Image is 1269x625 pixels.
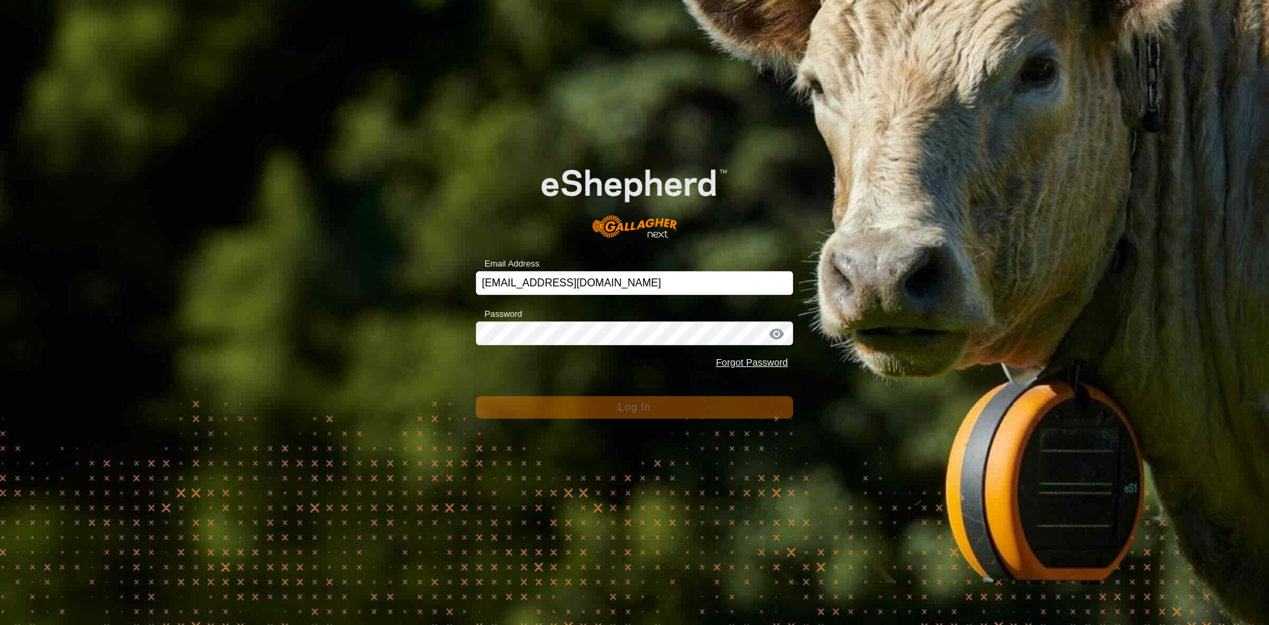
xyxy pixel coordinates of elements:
label: Email Address [476,257,539,271]
span: Log In [618,401,650,413]
img: E-shepherd Logo [508,143,761,251]
a: Forgot Password [716,357,788,368]
button: Log In [476,396,793,419]
label: Password [476,308,522,321]
input: Email Address [476,271,793,295]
